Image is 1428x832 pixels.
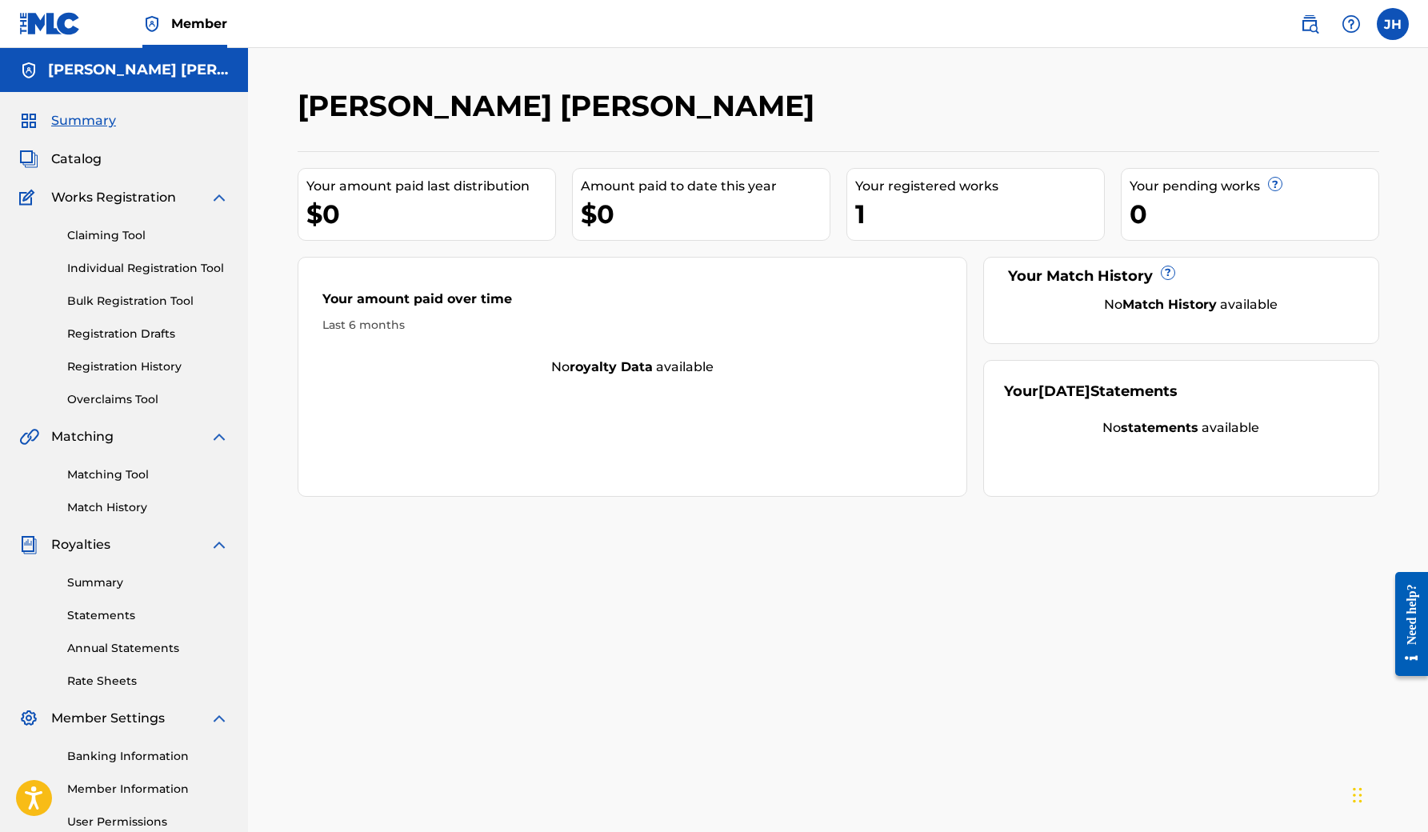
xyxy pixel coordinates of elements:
[67,227,229,244] a: Claiming Tool
[1038,382,1090,400] span: [DATE]
[855,177,1104,196] div: Your registered works
[1122,297,1217,312] strong: Match History
[19,111,116,130] a: SummarySummary
[1004,266,1358,287] div: Your Match History
[570,359,653,374] strong: royalty data
[1335,8,1367,40] div: Help
[1004,381,1178,402] div: Your Statements
[210,188,229,207] img: expand
[1269,178,1282,190] span: ?
[19,12,81,35] img: MLC Logo
[67,326,229,342] a: Registration Drafts
[1377,8,1409,40] div: User Menu
[19,111,38,130] img: Summary
[51,535,110,554] span: Royalties
[67,673,229,690] a: Rate Sheets
[67,574,229,591] a: Summary
[855,196,1104,232] div: 1
[19,427,39,446] img: Matching
[1383,556,1428,693] iframe: Resource Center
[1294,8,1326,40] a: Public Search
[48,61,229,79] h5: Jose Antonio Hernandez García
[51,709,165,728] span: Member Settings
[19,709,38,728] img: Member Settings
[1300,14,1319,34] img: search
[19,188,40,207] img: Works Registration
[67,640,229,657] a: Annual Statements
[1130,177,1378,196] div: Your pending works
[298,88,822,124] h2: [PERSON_NAME] [PERSON_NAME]
[67,260,229,277] a: Individual Registration Tool
[210,427,229,446] img: expand
[1162,266,1174,279] span: ?
[67,499,229,516] a: Match History
[67,391,229,408] a: Overclaims Tool
[210,535,229,554] img: expand
[51,188,176,207] span: Works Registration
[1121,420,1198,435] strong: statements
[67,781,229,798] a: Member Information
[581,196,830,232] div: $0
[171,14,227,33] span: Member
[67,748,229,765] a: Banking Information
[67,607,229,624] a: Statements
[67,814,229,830] a: User Permissions
[306,196,555,232] div: $0
[51,111,116,130] span: Summary
[1348,755,1428,832] iframe: Chat Widget
[1353,771,1362,819] div: Arrastrar
[67,466,229,483] a: Matching Tool
[1348,755,1428,832] div: Widget de chat
[210,709,229,728] img: expand
[19,150,38,169] img: Catalog
[19,535,38,554] img: Royalties
[1004,418,1358,438] div: No available
[298,358,967,377] div: No available
[19,61,38,80] img: Accounts
[51,150,102,169] span: Catalog
[322,290,943,317] div: Your amount paid over time
[1342,14,1361,34] img: help
[306,177,555,196] div: Your amount paid last distribution
[581,177,830,196] div: Amount paid to date this year
[1024,295,1358,314] div: No available
[67,358,229,375] a: Registration History
[51,427,114,446] span: Matching
[142,14,162,34] img: Top Rightsholder
[19,150,102,169] a: CatalogCatalog
[1130,196,1378,232] div: 0
[67,293,229,310] a: Bulk Registration Tool
[322,317,943,334] div: Last 6 months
